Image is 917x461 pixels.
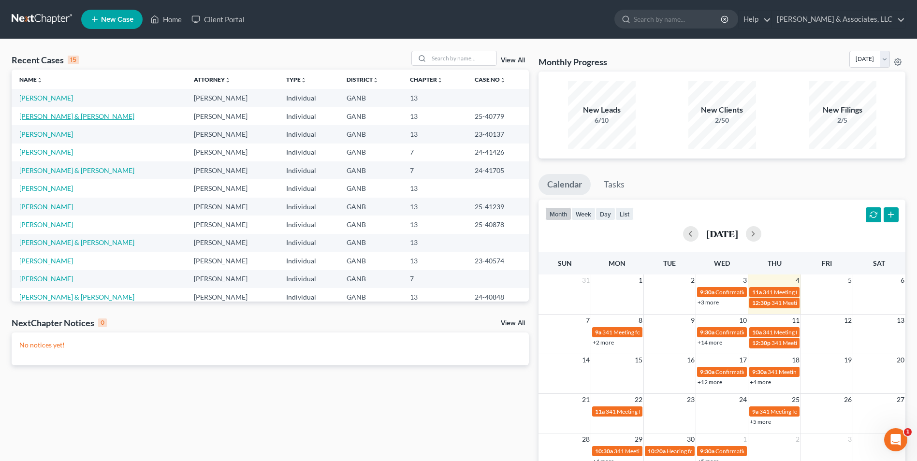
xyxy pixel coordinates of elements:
td: Individual [278,288,339,306]
td: GANB [339,234,402,252]
span: Sun [558,259,572,267]
span: 341 Meeting for [PERSON_NAME] [614,447,701,455]
span: 7 [585,315,591,326]
td: 13 [402,107,467,125]
span: 21 [581,394,591,405]
span: 25 [791,394,801,405]
span: 3 [742,274,748,286]
div: Recent Cases [12,54,79,66]
td: [PERSON_NAME] [186,179,278,197]
td: GANB [339,252,402,270]
button: day [596,207,615,220]
h2: [DATE] [706,229,738,239]
div: 0 [98,318,107,327]
td: GANB [339,89,402,107]
i: unfold_more [225,77,231,83]
span: 12:30p [752,299,771,306]
a: Attorneyunfold_more [194,76,231,83]
div: 2/5 [809,115,876,125]
td: Individual [278,144,339,161]
td: 13 [402,252,467,270]
td: Individual [278,89,339,107]
span: Hearing for [PERSON_NAME] [667,447,742,455]
i: unfold_more [37,77,43,83]
a: [PERSON_NAME] [19,257,73,265]
td: 13 [402,234,467,252]
span: 29 [634,433,643,445]
td: [PERSON_NAME] [186,288,278,306]
a: Calendar [539,174,591,195]
span: Thu [768,259,782,267]
span: 341 Meeting for [PERSON_NAME] Alum [PERSON_NAME] [763,329,911,336]
a: +3 more [698,299,719,306]
td: Individual [278,161,339,179]
td: 13 [402,288,467,306]
i: unfold_more [500,77,506,83]
span: 12 [843,315,853,326]
td: Individual [278,198,339,216]
span: Sat [873,259,885,267]
td: 23-40137 [467,125,529,143]
span: 26 [843,394,853,405]
td: [PERSON_NAME] [186,252,278,270]
span: 9:30a [752,368,767,375]
span: 19 [843,354,853,366]
td: Individual [278,252,339,270]
a: [PERSON_NAME] & [PERSON_NAME] [19,166,134,174]
span: 11a [595,408,605,415]
span: 20 [896,354,905,366]
span: 22 [634,394,643,405]
span: 10a [752,329,762,336]
span: 15 [634,354,643,366]
span: Confirmation Hearing for [PERSON_NAME] [715,288,826,296]
span: 10 [738,315,748,326]
span: 341 Meeting for [PERSON_NAME] [759,408,846,415]
td: GANB [339,161,402,179]
span: 341 Meeting for [PERSON_NAME] II & [PERSON_NAME] [602,329,745,336]
i: unfold_more [301,77,306,83]
span: Confirmation Hearing for [PERSON_NAME] & [PERSON_NAME] [715,329,877,336]
a: [PERSON_NAME] & [PERSON_NAME] [19,238,134,246]
span: 18 [791,354,801,366]
span: 11a [752,288,762,296]
span: 31 [581,274,591,286]
td: Individual [278,179,339,197]
td: 24-40848 [467,288,529,306]
a: [PERSON_NAME] & Associates, LLC [772,11,905,28]
a: Typeunfold_more [286,76,306,83]
span: 341 Meeting for [PERSON_NAME] [771,299,859,306]
td: Individual [278,125,339,143]
span: 16 [686,354,696,366]
a: Chapterunfold_more [410,76,443,83]
a: Tasks [595,174,633,195]
a: Case Nounfold_more [475,76,506,83]
div: New Filings [809,104,876,115]
span: Fri [822,259,832,267]
span: 9:30a [700,368,714,375]
a: [PERSON_NAME] [19,274,73,283]
div: 15 [68,56,79,64]
td: 25-41239 [467,198,529,216]
span: Mon [609,259,626,267]
button: week [571,207,596,220]
span: 4 [795,274,801,286]
a: Nameunfold_more [19,76,43,83]
td: 13 [402,179,467,197]
td: [PERSON_NAME] [186,270,278,288]
td: GANB [339,216,402,233]
span: 23 [686,394,696,405]
span: 9 [690,315,696,326]
input: Search by name... [634,10,722,28]
span: 341 Meeting for [PERSON_NAME] [763,288,850,296]
td: 24-41426 [467,144,529,161]
span: 10:30a [595,447,613,455]
a: Districtunfold_more [347,76,378,83]
p: No notices yet! [19,340,521,350]
span: Wed [714,259,730,267]
button: month [545,207,571,220]
span: 13 [896,315,905,326]
div: 2/50 [688,115,756,125]
span: 5 [847,274,853,286]
i: unfold_more [437,77,443,83]
span: Confirmation Hearing for [PERSON_NAME] & [PERSON_NAME] [715,447,877,455]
